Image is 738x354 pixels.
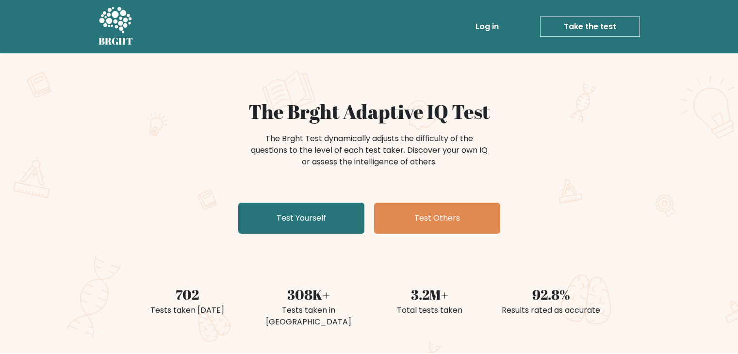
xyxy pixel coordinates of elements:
[248,133,491,168] div: The Brght Test dynamically adjusts the difficulty of the questions to the level of each test take...
[496,305,606,316] div: Results rated as accurate
[254,305,363,328] div: Tests taken in [GEOGRAPHIC_DATA]
[132,100,606,123] h1: The Brght Adaptive IQ Test
[98,4,133,49] a: BRGHT
[496,284,606,305] div: 92.8%
[375,305,485,316] div: Total tests taken
[238,203,364,234] a: Test Yourself
[254,284,363,305] div: 308K+
[375,284,485,305] div: 3.2M+
[132,305,242,316] div: Tests taken [DATE]
[132,284,242,305] div: 702
[374,203,500,234] a: Test Others
[98,35,133,47] h5: BRGHT
[540,16,640,37] a: Take the test
[472,17,503,36] a: Log in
